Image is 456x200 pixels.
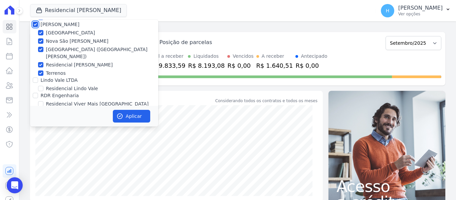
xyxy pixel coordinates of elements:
span: H [386,8,390,13]
div: Considerando todos os contratos e todos os meses [215,98,317,104]
button: Residencial [PERSON_NAME] [30,4,127,17]
p: [PERSON_NAME] [398,5,443,11]
button: H [PERSON_NAME] Ver opções [376,1,456,20]
label: Residencial [PERSON_NAME] [46,61,113,68]
div: Antecipado [301,53,327,60]
div: R$ 8.193,08 [188,61,225,70]
p: Ver opções [398,11,443,17]
label: Nova São [PERSON_NAME] [46,38,108,45]
label: Residencial Lindo Vale [46,85,98,92]
label: [GEOGRAPHIC_DATA] ([GEOGRAPHIC_DATA][PERSON_NAME]) [46,46,158,60]
label: Residencial Viver Mais [GEOGRAPHIC_DATA] [46,101,149,108]
div: R$ 1.640,51 [256,61,293,70]
label: Lindo Vale LTDA [41,77,78,83]
label: Terrenos [46,70,66,77]
span: Acesso [336,178,437,194]
div: Liquidados [193,53,219,60]
div: R$ 0,00 [227,61,253,70]
label: RDR Engenharia [41,93,79,98]
div: Posição de parcelas [160,38,212,46]
label: [PERSON_NAME] [41,22,79,27]
div: Open Intercom Messenger [7,177,23,193]
div: R$ 0,00 [295,61,327,70]
button: Aplicar [113,110,150,123]
div: R$ 9.833,59 [149,61,186,70]
div: Total a receber [149,53,186,60]
div: Vencidos [233,53,253,60]
div: A receber [262,53,284,60]
label: [GEOGRAPHIC_DATA] [46,29,95,36]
